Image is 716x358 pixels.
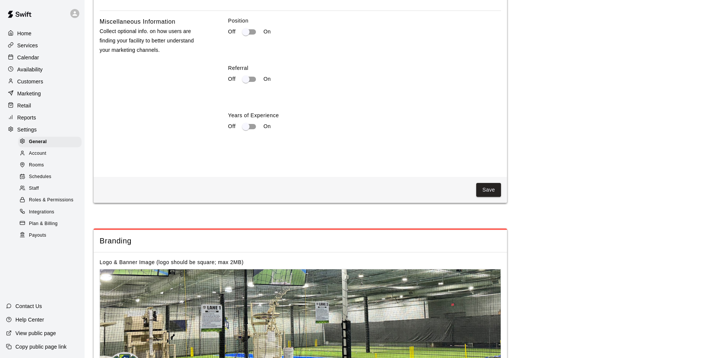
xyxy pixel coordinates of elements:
[29,220,58,228] span: Plan & Billing
[6,76,79,87] a: Customers
[15,302,42,310] p: Contact Us
[18,218,85,230] a: Plan & Billing
[228,112,501,119] label: Years of Experience
[29,232,46,239] span: Payouts
[6,112,79,123] a: Reports
[100,259,244,265] label: Logo & Banner Image (logo should be square; max 2MB)
[29,150,46,157] span: Account
[17,42,38,49] p: Services
[228,122,236,130] p: Off
[18,183,82,194] div: Staff
[15,329,56,337] p: View public page
[29,196,73,204] span: Roles & Permissions
[263,28,271,36] p: On
[228,75,236,83] p: Off
[6,88,79,99] a: Marketing
[18,183,85,195] a: Staff
[18,160,82,171] div: Rooms
[15,316,44,323] p: Help Center
[6,28,79,39] a: Home
[29,208,54,216] span: Integrations
[228,28,236,36] p: Off
[228,17,501,24] label: Position
[100,236,501,246] span: Branding
[17,54,39,61] p: Calendar
[29,138,47,146] span: General
[18,195,82,205] div: Roles & Permissions
[18,230,82,241] div: Payouts
[6,40,79,51] a: Services
[100,17,176,27] h6: Miscellaneous Information
[17,114,36,121] p: Reports
[6,124,79,135] a: Settings
[18,171,85,183] a: Schedules
[29,173,51,181] span: Schedules
[18,206,85,218] a: Integrations
[17,78,43,85] p: Customers
[18,195,85,206] a: Roles & Permissions
[17,90,41,97] p: Marketing
[18,230,85,241] a: Payouts
[18,160,85,171] a: Rooms
[18,219,82,229] div: Plan & Billing
[6,52,79,63] a: Calendar
[17,66,43,73] p: Availability
[6,100,79,111] a: Retail
[18,136,85,148] a: General
[18,207,82,218] div: Integrations
[17,30,32,37] p: Home
[100,27,204,55] p: Collect optional info. on how users are finding your facility to better understand your marketing...
[18,148,82,159] div: Account
[15,343,67,350] p: Copy public page link
[29,162,44,169] span: Rooms
[18,172,82,182] div: Schedules
[6,64,79,75] a: Availability
[476,183,501,197] button: Save
[17,126,37,133] p: Settings
[17,102,31,109] p: Retail
[18,137,82,147] div: General
[18,148,85,159] a: Account
[263,75,271,83] p: On
[263,122,271,130] p: On
[29,185,39,192] span: Staff
[228,64,501,72] label: Referral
